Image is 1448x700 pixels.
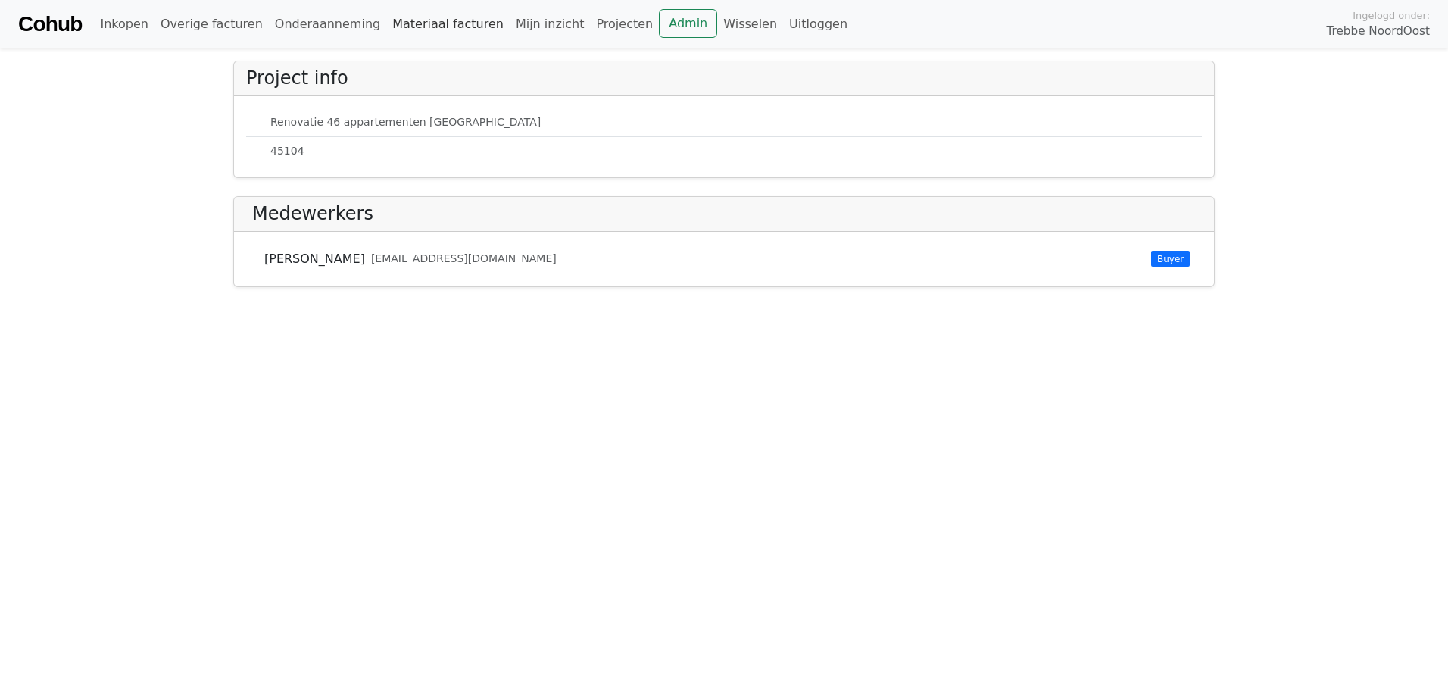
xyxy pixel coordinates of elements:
[783,9,854,39] a: Uitloggen
[510,9,591,39] a: Mijn inzicht
[1353,8,1430,23] span: Ingelogd onder:
[154,9,269,39] a: Overige facturen
[264,250,365,268] span: [PERSON_NAME]
[94,9,154,39] a: Inkopen
[717,9,783,39] a: Wisselen
[590,9,659,39] a: Projecten
[659,9,717,38] a: Admin
[270,143,304,159] small: 45104
[386,9,510,39] a: Materiaal facturen
[371,251,557,267] small: [EMAIL_ADDRESS][DOMAIN_NAME]
[1327,23,1430,40] span: Trebbe NoordOost
[1151,251,1190,266] span: Buyer
[269,9,386,39] a: Onderaanneming
[270,114,541,130] small: Renovatie 46 appartementen [GEOGRAPHIC_DATA]
[18,6,82,42] a: Cohub
[252,203,373,225] h4: Medewerkers
[246,67,348,89] h4: Project info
